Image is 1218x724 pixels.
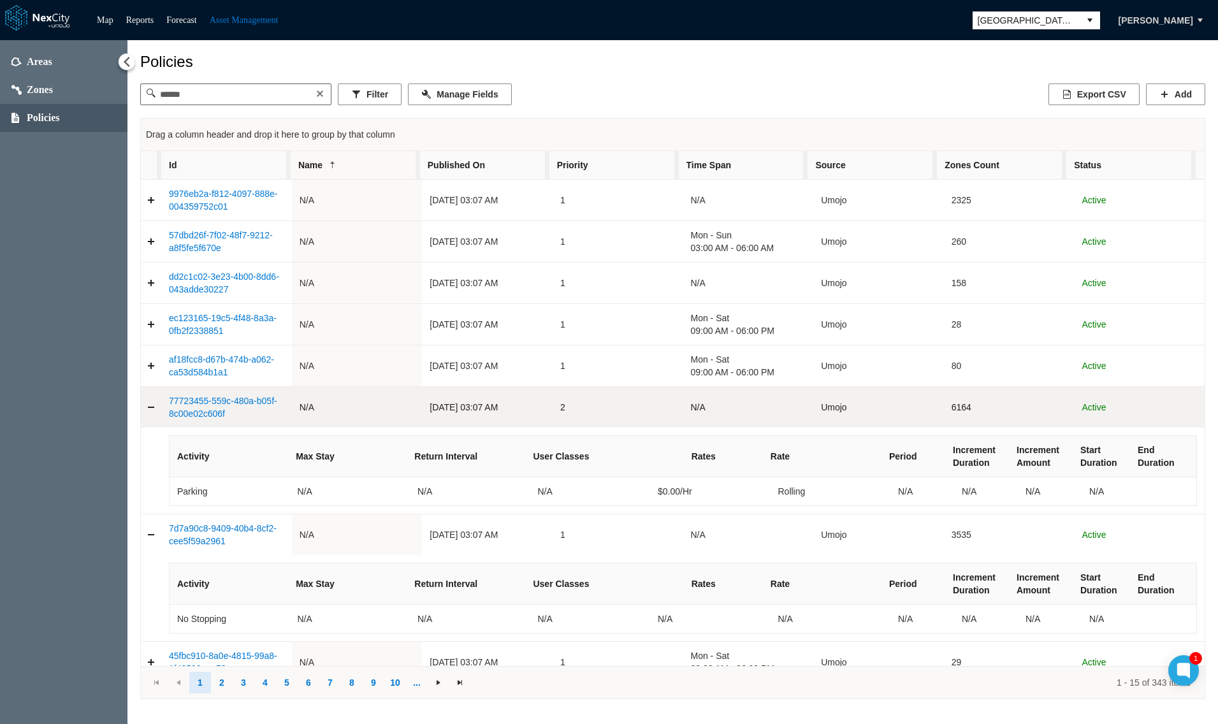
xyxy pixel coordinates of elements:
span: Areas [27,55,52,68]
td: Umojo [813,263,944,304]
a: 7d7a90c8-9409-40b4-8cf2-cee5f59a2961 [169,523,277,546]
td: 2 [553,387,683,428]
td: N/A [683,180,814,221]
td: 1 [553,345,683,387]
div: N/A [962,485,1010,498]
td: N/A [650,605,771,633]
td: 1 [553,642,683,683]
div: N/A [1026,485,1074,498]
td: N/A [292,345,423,387]
img: policies.svg [11,113,19,123]
span: Rates [692,450,716,463]
span: 03:00 AM - 06:00 AM [691,242,806,254]
span: Rate [771,450,790,463]
td: 1 [553,304,683,345]
a: dd2c1c02-3e23-4b00-8dd6-043adde30227 [169,271,279,294]
td: 260 [944,221,1075,263]
span: Rate [771,577,790,590]
td: N/A [1018,605,1082,633]
td: Umojo [813,345,944,387]
a: undefined 8 [341,672,363,693]
a: Expand detail row [141,649,161,675]
td: No Stopping [170,605,290,633]
a: Asset Management [210,15,279,25]
td: N/A [292,387,423,428]
button: Export CSV [1048,83,1140,105]
span: Active [1082,195,1106,205]
span: Time Span [686,159,732,171]
span: Policies [27,112,60,124]
div: Rolling [778,485,883,498]
span: Name [298,159,323,171]
td: N/A [1082,605,1139,633]
td: Umojo [813,221,944,263]
span: Priority [557,159,588,171]
div: 1 - 15 of 343 items [480,676,1191,689]
td: [DATE] 03:07 AM [422,514,553,555]
span: Mon - Sat [691,353,806,366]
span: Mon - Sun [691,229,806,242]
a: Collapse detail row [141,522,161,547]
td: 158 [944,263,1075,304]
td: N/A [410,477,530,505]
span: End Duration [1138,571,1180,597]
span: Increment Amount [1017,571,1065,597]
td: N/A [290,605,410,633]
td: 1 [553,221,683,263]
td: Umojo [813,642,944,683]
td: 28 [944,304,1075,345]
span: Filter [366,88,388,101]
img: areas.svg [11,57,22,66]
a: Expand detail row [141,353,161,379]
span: Increment Duration [953,444,1001,469]
td: N/A [683,514,814,555]
span: Max Stay [296,577,335,590]
td: N/A [292,221,423,263]
a: af18fcc8-d67b-474b-a062-ca53d584b1a1 [169,354,274,377]
td: N/A [530,605,651,633]
span: Max Stay [296,450,335,463]
a: 45fbc910-8a0e-4815-99a8-1f48593aaa73 [169,651,277,674]
span: End Duration [1138,444,1180,469]
a: undefined 5 [276,672,298,693]
td: N/A [683,263,814,304]
td: [DATE] 03:07 AM [422,304,553,345]
td: [DATE] 03:07 AM [422,387,553,428]
span: Active [1082,361,1106,371]
span: Zones [27,83,53,96]
td: [DATE] 03:07 AM [422,263,553,304]
a: 57dbd26f-7f02-48f7-9212-a8f5fe5f670e [169,230,273,253]
a: Go to the last page [449,672,471,693]
span: Status [1074,159,1101,171]
td: N/A [530,477,651,505]
span: Increment Amount [1017,444,1065,469]
a: Collapse detail row [141,395,161,420]
a: Forecast [166,15,196,25]
div: Policies [140,53,1205,71]
td: N/A [890,605,954,633]
td: 80 [944,345,1075,387]
a: undefined 9 [363,672,384,693]
span: Active [1082,530,1106,540]
a: ... [406,672,428,693]
td: 6164 [944,387,1075,428]
button: select [1080,11,1100,29]
td: N/A [292,263,423,304]
span: Export CSV [1077,88,1126,101]
a: undefined 1 [189,672,211,693]
td: N/A [292,642,423,683]
span: Active [1082,319,1106,329]
td: N/A [683,387,814,428]
td: N/A [954,605,1018,633]
a: 9976eb2a-f812-4097-888e-004359752c01 [169,189,277,212]
a: Go to the next page [428,672,449,693]
a: undefined 2 [211,672,233,693]
span: Activity [177,577,210,590]
td: N/A [292,304,423,345]
td: Umojo [813,180,944,221]
span: 09:00 AM - 06:00 PM [691,662,806,675]
td: 1 [553,514,683,555]
td: [DATE] 03:07 AM [422,345,553,387]
span: Zones Count [945,159,999,171]
span: User Classes [533,450,589,463]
